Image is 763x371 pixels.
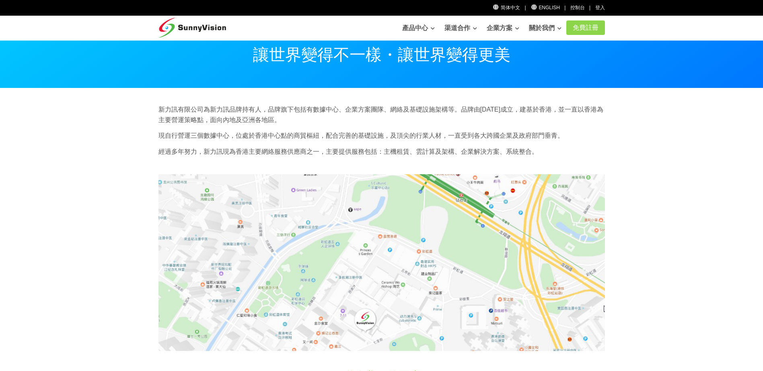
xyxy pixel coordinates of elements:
[158,174,605,352] img: How to visit SunnyVision?
[158,130,605,141] p: 現自行營運三個數據中心，位處於香港中心點的商貿樞紐，配合完善的基礎設施，及頂尖的行業人材，一直受到各大跨國企業及政府部門垂青。
[529,20,561,36] a: 關於我們
[487,20,519,36] a: 企業方案
[493,5,520,10] a: 简体中文
[570,5,585,10] a: 控制台
[158,47,605,63] p: 讓世界變得不一樣・讓世界變得更美
[402,20,435,36] a: 產品中心
[158,147,605,157] p: 經過多年努力，新力訊現為香港主要網絡服務供應商之一，主要提供服務包括：主機租賃、雲計算及架構、企業解決方案、系統整合。
[531,5,560,10] a: English
[524,4,526,12] li: |
[564,4,566,12] li: |
[566,20,605,35] a: 免費註冊
[444,20,477,36] a: 渠道合作
[158,104,605,125] p: 新力訊有限公司為新力訊品牌持有人，品牌旗下包括有數據中心、企業方案團隊、網絡及基礎設施架構等。品牌由[DATE]成立，建基於香港，並一直以香港為主要營運策略點，面向內地及亞洲各地區。
[595,5,605,10] a: 登入
[589,4,590,12] li: |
